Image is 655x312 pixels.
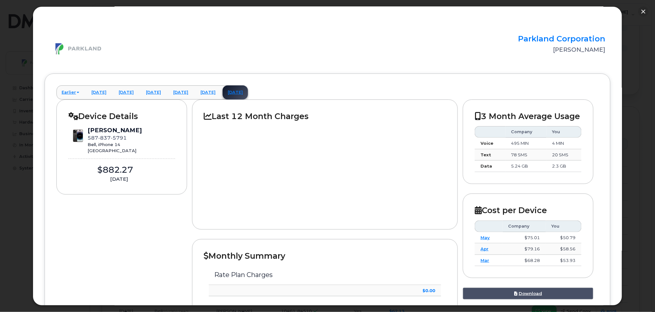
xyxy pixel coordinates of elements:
a: Apr [481,246,489,251]
td: 495 MIN [506,138,547,149]
td: 5.24 GB [506,160,547,172]
h3: Rate Plan Charges [215,271,436,278]
th: You [546,221,582,232]
strong: $0.00 [422,288,435,293]
td: $79.16 [503,243,546,255]
strong: Text [481,152,491,157]
h2: Monthly Summary [204,251,446,261]
td: $58.56 [546,243,582,255]
th: Company [503,221,546,232]
td: 2.3 GB [547,160,582,172]
td: $50.79 [546,232,582,244]
a: May [481,235,490,240]
div: [DATE] [68,176,170,183]
span: 587 [88,135,127,141]
span: 5791 [111,135,127,141]
strong: Data [481,163,492,169]
td: $53.93 [546,255,582,266]
div: $882.27 [68,164,162,176]
a: Download [463,288,593,299]
td: 20 SMS [547,149,582,161]
td: 4 MIN [547,138,582,149]
div: Bell, iPhone 14 [GEOGRAPHIC_DATA] [88,142,142,153]
h2: Cost per Device [475,205,581,215]
a: Mar [481,258,489,263]
td: $75.01 [503,232,546,244]
td: $68.28 [503,255,546,266]
td: 78 SMS [506,149,547,161]
strong: Voice [481,141,493,146]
